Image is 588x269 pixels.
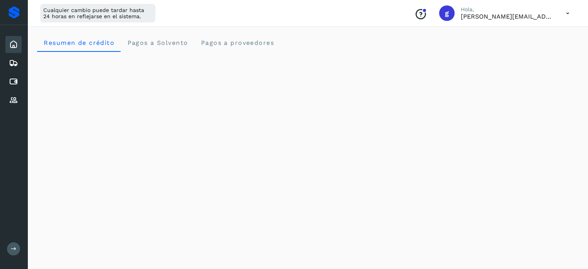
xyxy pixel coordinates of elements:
[200,39,274,46] span: Pagos a proveedores
[5,92,22,109] div: Proveedores
[461,13,554,20] p: guillermo.alvarado@nurib.com.mx
[5,73,22,90] div: Cuentas por pagar
[461,6,554,13] p: Hola,
[40,4,155,22] div: Cualquier cambio puede tardar hasta 24 horas en reflejarse en el sistema.
[5,55,22,72] div: Embarques
[43,39,114,46] span: Resumen de crédito
[5,36,22,53] div: Inicio
[127,39,188,46] span: Pagos a Solvento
